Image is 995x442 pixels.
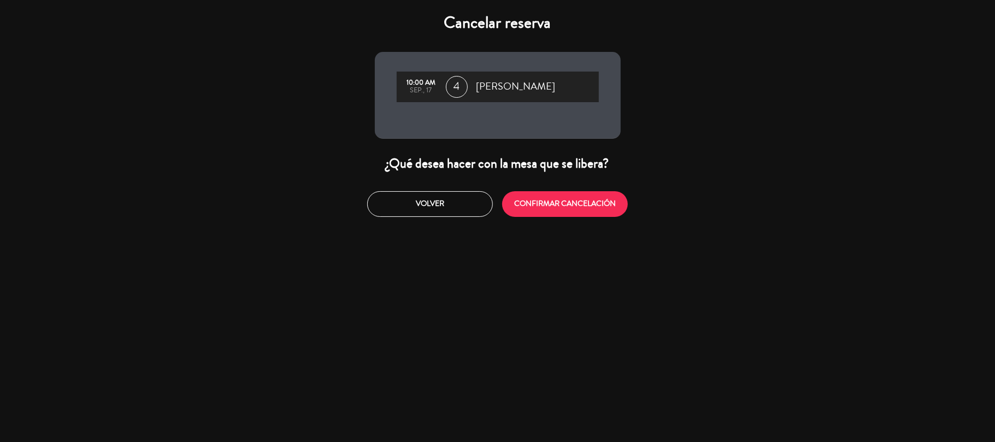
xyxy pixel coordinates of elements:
div: 10:00 AM [402,79,440,87]
span: [PERSON_NAME] [476,79,556,95]
div: ¿Qué desea hacer con la mesa que se libera? [375,155,621,172]
button: CONFIRMAR CANCELACIÓN [502,191,628,217]
button: Volver [367,191,493,217]
div: sep., 17 [402,87,440,95]
h4: Cancelar reserva [375,13,621,33]
span: 4 [446,76,468,98]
